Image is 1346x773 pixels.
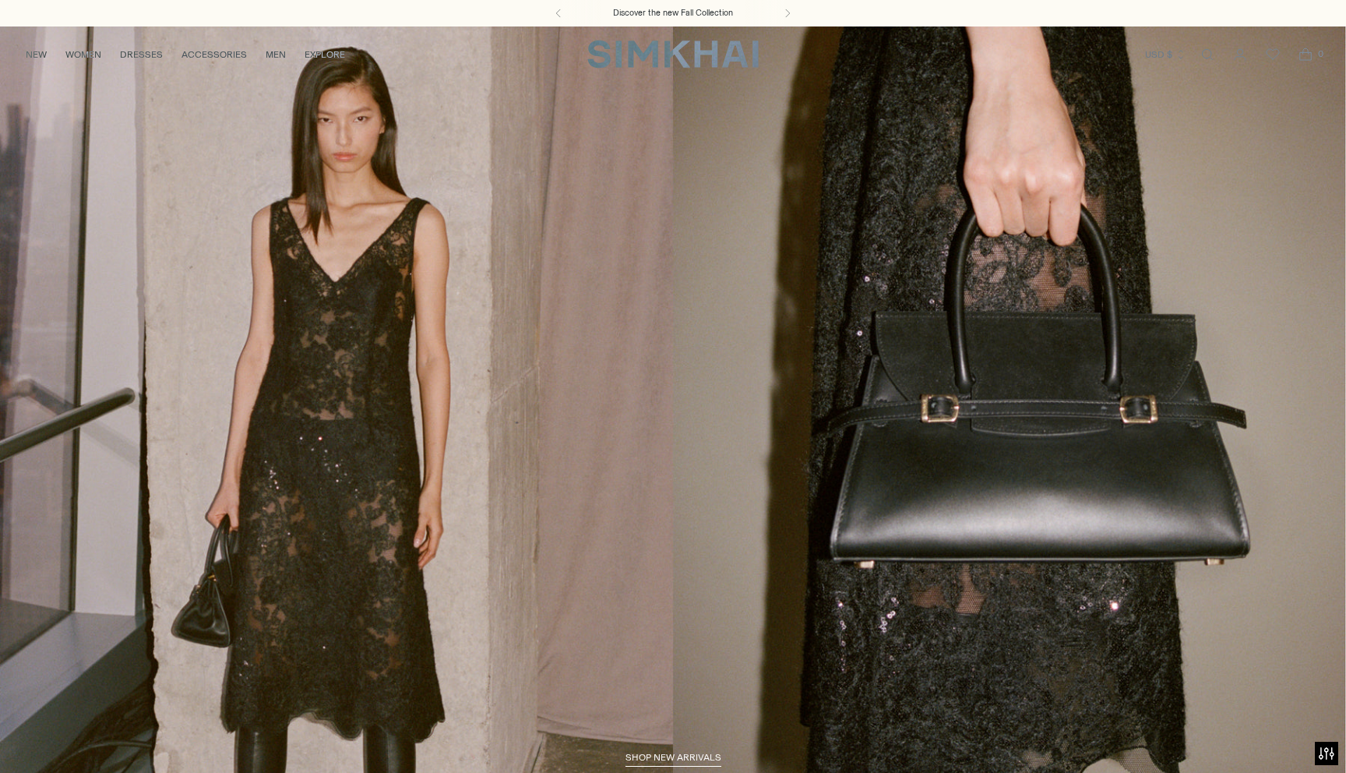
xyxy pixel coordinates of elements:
a: SIMKHAI [587,39,759,69]
a: MEN [266,37,286,72]
a: DRESSES [120,37,163,72]
span: shop new arrivals [625,752,721,763]
a: Open cart modal [1290,39,1321,70]
a: Open search modal [1192,39,1223,70]
button: USD $ [1145,37,1186,72]
a: ACCESSORIES [181,37,247,72]
a: WOMEN [65,37,101,72]
span: 0 [1313,47,1327,61]
a: NEW [26,37,47,72]
a: Discover the new Fall Collection [613,7,733,19]
a: Go to the account page [1224,39,1256,70]
a: Wishlist [1257,39,1288,70]
a: shop new arrivals [625,752,721,768]
a: EXPLORE [305,37,345,72]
